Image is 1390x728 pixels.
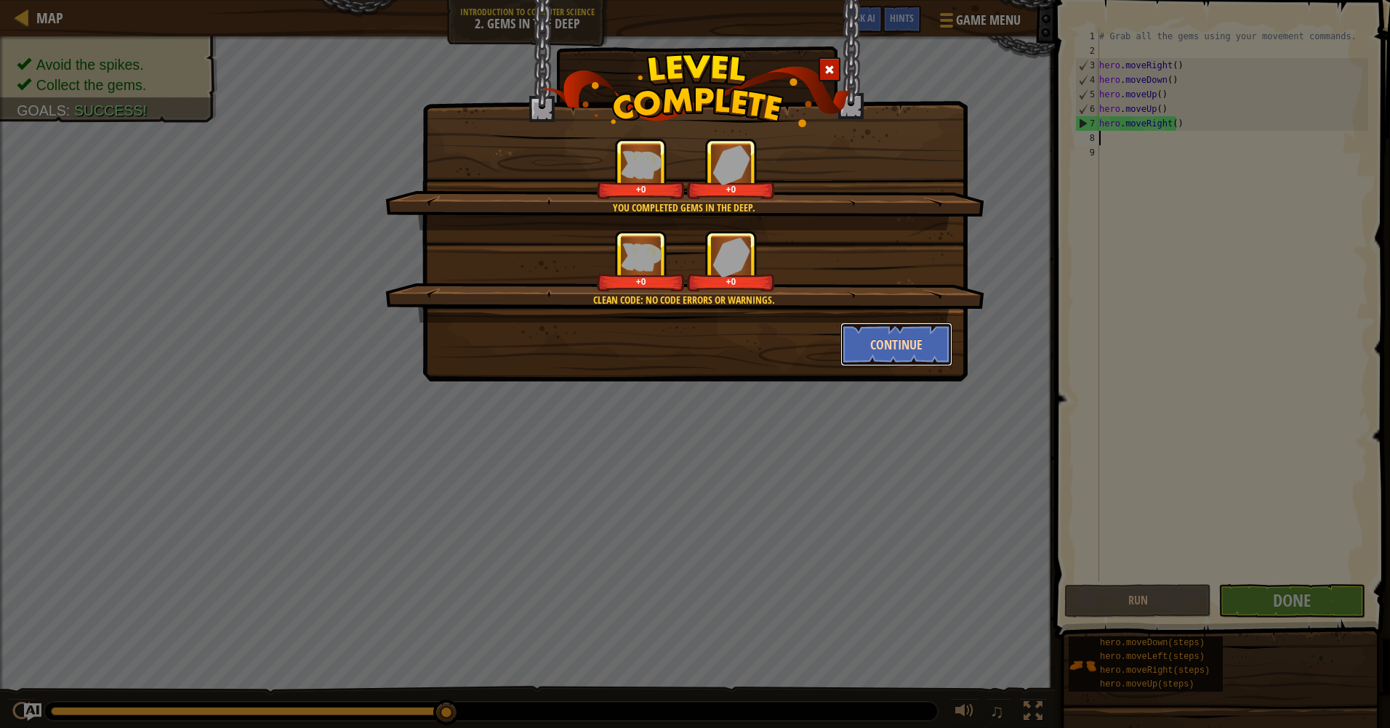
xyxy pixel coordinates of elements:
[600,184,682,195] div: +0
[539,54,851,127] img: level_complete.png
[840,323,953,366] button: Continue
[600,276,682,287] div: +0
[690,184,772,195] div: +0
[690,276,772,287] div: +0
[621,150,662,179] img: reward_icon_xp.png
[454,293,913,307] div: Clean code: no code errors or warnings.
[621,243,662,271] img: reward_icon_xp.png
[712,237,750,277] img: reward_icon_gems.png
[712,145,750,185] img: reward_icon_gems.png
[454,201,913,215] div: You completed Gems in the Deep.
